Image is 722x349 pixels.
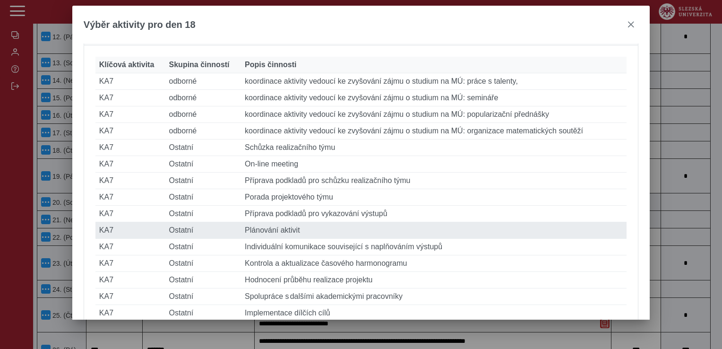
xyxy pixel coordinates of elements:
td: Ostatní [165,140,241,156]
td: KA7 [95,255,165,272]
td: Spolupráce s dalšími akademickými pracovníky [241,288,627,305]
td: KA7 [95,239,165,255]
td: KA7 [95,73,165,90]
td: koordinace aktivity vedoucí ke zvyšování zájmu o studium na MÚ: práce s talenty, [241,73,627,90]
span: Výběr aktivity pro den 18 [84,19,196,30]
td: odborné [165,123,241,140]
td: koordinace aktivity vedoucí ke zvyšování zájmu o studium na MÚ: popularizační přednášky [241,106,627,123]
td: Individuální komunikace související s naplňováním výstupů [241,239,627,255]
td: KA7 [95,106,165,123]
td: Porada projektového týmu [241,189,627,206]
td: Ostatní [165,189,241,206]
td: odborné [165,90,241,106]
td: Ostatní [165,222,241,239]
td: Hodnocení průběhu realizace projektu [241,272,627,288]
td: KA7 [95,288,165,305]
td: odborné [165,73,241,90]
td: Příprava podkladů pro schůzku realizačního týmu [241,173,627,189]
td: odborné [165,106,241,123]
td: Ostatní [165,156,241,173]
td: Příprava podkladů pro vykazování výstupů [241,206,627,222]
span: Popis činnosti [245,61,296,69]
td: koordinace aktivity vedoucí ke zvyšování zájmu o studium na MÚ: organizace matematických soutěží [241,123,627,140]
td: KA7 [95,222,165,239]
td: Ostatní [165,255,241,272]
td: Kontrola a aktualizace časového harmonogramu [241,255,627,272]
td: Ostatní [165,206,241,222]
td: KA7 [95,140,165,156]
td: KA7 [95,305,165,322]
td: Ostatní [165,272,241,288]
td: KA7 [95,123,165,140]
td: KA7 [95,272,165,288]
span: Skupina činností [169,61,230,69]
td: Ostatní [165,173,241,189]
td: Implementace dílčích cílů [241,305,627,322]
td: Plánování aktivit [241,222,627,239]
td: KA7 [95,90,165,106]
td: Schůzka realizačního týmu [241,140,627,156]
td: KA7 [95,189,165,206]
td: KA7 [95,206,165,222]
td: KA7 [95,156,165,173]
td: On-line meeting [241,156,627,173]
button: close [623,17,638,32]
td: KA7 [95,173,165,189]
td: Ostatní [165,305,241,322]
td: Ostatní [165,239,241,255]
td: koordinace aktivity vedoucí ke zvyšování zájmu o studium na MÚ: semináře [241,90,627,106]
td: Ostatní [165,288,241,305]
span: Klíčová aktivita [99,61,155,69]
